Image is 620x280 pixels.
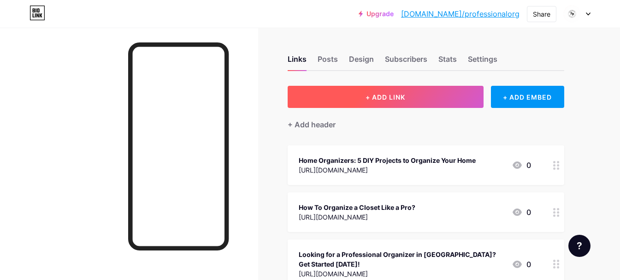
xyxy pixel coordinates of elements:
[366,93,405,101] span: + ADD LINK
[563,5,581,23] img: professionalorg
[512,160,531,171] div: 0
[299,203,415,212] div: How To Organize a Closet Like a Pro?
[299,250,504,269] div: Looking for a Professional Organizer in [GEOGRAPHIC_DATA]? Get Started [DATE]!
[349,54,374,70] div: Design
[533,9,550,19] div: Share
[288,54,307,70] div: Links
[359,10,394,18] a: Upgrade
[401,8,520,19] a: [DOMAIN_NAME]/professionalorg
[288,119,336,130] div: + Add header
[318,54,338,70] div: Posts
[491,86,564,108] div: + ADD EMBED
[299,155,476,165] div: Home Organizers: 5 DIY Projects to Organize Your Home
[438,54,457,70] div: Stats
[468,54,497,70] div: Settings
[299,212,415,222] div: [URL][DOMAIN_NAME]
[288,86,484,108] button: + ADD LINK
[512,259,531,270] div: 0
[385,54,427,70] div: Subscribers
[512,207,531,218] div: 0
[299,269,504,279] div: [URL][DOMAIN_NAME]
[299,165,476,175] div: [URL][DOMAIN_NAME]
